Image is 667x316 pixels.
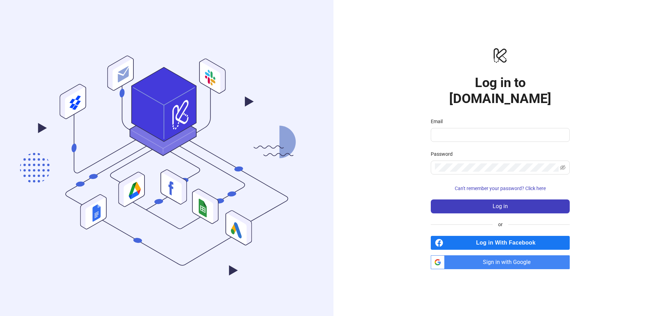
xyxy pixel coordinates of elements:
[446,236,570,250] span: Log in With Facebook
[431,150,457,158] label: Password
[435,131,564,139] input: Email
[560,165,566,170] span: eye-invisible
[431,75,570,106] h1: Log in to [DOMAIN_NAME]
[431,236,570,250] a: Log in With Facebook
[447,255,570,269] span: Sign in with Google
[431,255,570,269] a: Sign in with Google
[431,183,570,194] button: Can't remember your password? Click here
[431,118,447,125] label: Email
[435,163,559,172] input: Password
[493,221,508,228] span: or
[431,199,570,213] button: Log in
[493,203,508,210] span: Log in
[455,186,546,191] span: Can't remember your password? Click here
[431,186,570,191] a: Can't remember your password? Click here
